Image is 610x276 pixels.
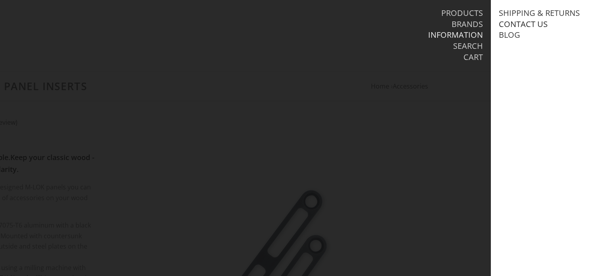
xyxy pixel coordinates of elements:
[453,41,483,51] a: Search
[428,30,483,40] a: Information
[452,19,483,29] a: Brands
[499,19,548,29] a: Contact Us
[441,8,483,18] a: Products
[499,30,520,40] a: Blog
[499,8,580,18] a: Shipping & Returns
[463,52,483,62] a: Cart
